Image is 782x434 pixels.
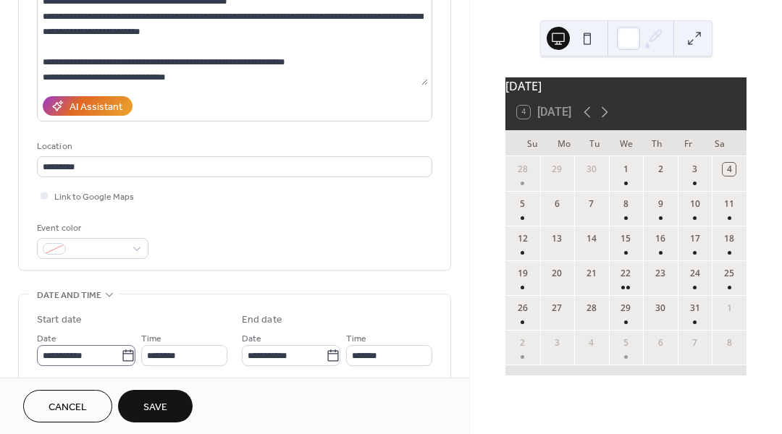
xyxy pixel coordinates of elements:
[516,267,529,280] div: 19
[619,336,632,349] div: 5
[516,302,529,315] div: 26
[585,267,598,280] div: 21
[642,130,673,156] div: Th
[23,390,112,422] button: Cancel
[585,163,598,176] div: 30
[548,130,579,156] div: Mo
[654,302,667,315] div: 30
[37,221,146,236] div: Event color
[516,163,529,176] div: 28
[585,302,598,315] div: 28
[37,139,429,154] div: Location
[49,400,87,415] span: Cancel
[37,288,101,303] span: Date and time
[689,197,702,210] div: 10
[37,331,56,346] span: Date
[654,232,667,245] div: 16
[689,163,702,176] div: 3
[43,96,133,116] button: AI Assistant
[654,163,667,176] div: 2
[143,400,167,415] span: Save
[550,197,563,210] div: 6
[550,302,563,315] div: 27
[654,197,667,210] div: 9
[585,232,598,245] div: 14
[704,130,735,156] div: Sa
[723,302,736,315] div: 1
[70,100,122,115] div: AI Assistant
[689,302,702,315] div: 31
[118,390,193,422] button: Save
[619,232,632,245] div: 15
[689,336,702,349] div: 7
[517,130,548,156] div: Su
[37,312,82,328] div: Start date
[619,267,632,280] div: 22
[585,336,598,349] div: 4
[242,331,261,346] span: Date
[516,232,529,245] div: 12
[516,336,529,349] div: 2
[654,267,667,280] div: 23
[516,197,529,210] div: 5
[550,267,563,280] div: 20
[619,302,632,315] div: 29
[673,130,704,156] div: Fr
[242,312,282,328] div: End date
[723,163,736,176] div: 4
[723,197,736,210] div: 11
[550,232,563,245] div: 13
[505,77,747,95] div: [DATE]
[585,197,598,210] div: 7
[579,130,610,156] div: Tu
[723,336,736,349] div: 8
[723,232,736,245] div: 18
[619,197,632,210] div: 8
[550,163,563,176] div: 29
[619,163,632,176] div: 1
[610,130,642,156] div: We
[141,331,161,346] span: Time
[723,267,736,280] div: 25
[54,190,134,205] span: Link to Google Maps
[550,336,563,349] div: 3
[346,331,366,346] span: Time
[689,267,702,280] div: 24
[654,336,667,349] div: 6
[689,232,702,245] div: 17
